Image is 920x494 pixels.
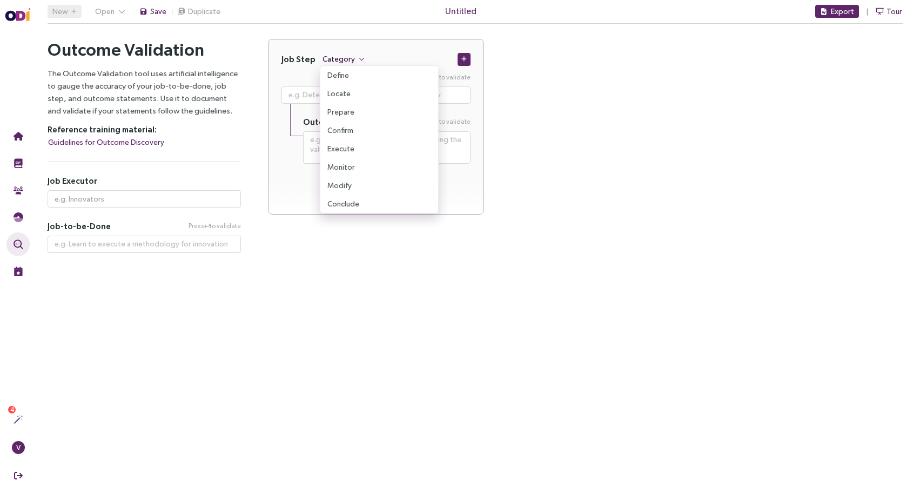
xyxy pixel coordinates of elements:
textarea: Press Enter to validate [48,236,241,253]
button: Duplicate [177,5,221,18]
span: Modify [327,179,352,191]
span: Press to validate [417,117,471,127]
button: Sign Out [6,464,30,488]
span: Press to validate [189,221,241,231]
img: Outcome Validation [14,239,23,249]
button: Home [6,124,30,148]
span: Untitled [445,4,476,18]
textarea: Press Enter to validate [281,86,471,104]
button: Export [815,5,859,18]
button: Tour [875,5,903,18]
button: Modify [320,176,438,195]
p: The Outcome Validation tool uses artificial intelligence to gauge the accuracy of your job-to-be-... [48,67,241,117]
span: Conclude [327,198,359,210]
button: Outcome Validation [6,232,30,256]
button: Category [322,52,365,65]
span: Locate [327,88,351,99]
span: Export [831,5,854,17]
span: 4 [10,406,14,413]
textarea: Press Enter to validate [303,131,471,164]
button: Training [6,151,30,175]
span: Monitor [327,161,355,173]
span: Execute [327,143,354,155]
span: Confirm [327,124,353,136]
span: Define [327,69,349,81]
button: V [6,436,30,459]
button: Prepare [320,103,438,121]
sup: 4 [8,406,16,413]
img: JTBD Needs Framework [14,212,23,222]
span: Prepare [327,106,354,118]
button: Open [90,5,130,18]
button: New [48,5,82,18]
input: e.g. Innovators [48,190,241,208]
h5: Job Executor [48,176,241,186]
button: Conclude [320,195,438,213]
button: Actions [6,408,30,431]
button: Live Events [6,259,30,283]
button: Community [6,178,30,202]
button: Save [139,5,167,18]
h5: Outcome Statements [303,117,387,127]
span: Save [150,5,166,17]
span: Category [323,53,355,65]
span: Guidelines for Outcome Discovery [48,136,164,148]
button: Confirm [320,121,438,139]
img: Actions [14,415,23,424]
img: Community [14,185,23,195]
button: Monitor [320,158,438,176]
span: Tour [887,5,902,17]
h4: Job Step [281,54,315,64]
img: Live Events [14,266,23,276]
strong: Reference training material: [48,125,157,134]
span: V [16,441,21,454]
button: Needs Framework [6,205,30,229]
h2: Outcome Validation [48,39,241,61]
button: Define [320,66,438,84]
button: Guidelines for Outcome Discovery [48,136,165,149]
button: Execute [320,139,438,158]
span: Job-to-be-Done [48,221,111,231]
button: Locate [320,84,438,103]
img: Training [14,158,23,168]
